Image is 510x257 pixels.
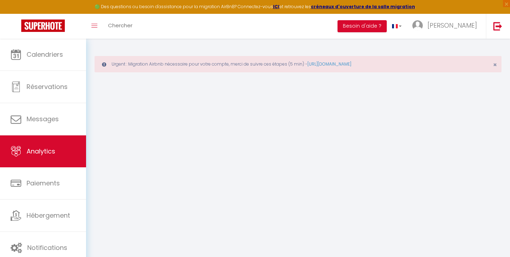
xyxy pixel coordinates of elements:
span: Chercher [108,22,132,29]
div: Urgent : Migration Airbnb nécessaire pour votre compte, merci de suivre ces étapes (5 min) - [95,56,501,72]
span: Hébergement [27,211,70,220]
a: Chercher [103,14,138,39]
a: [URL][DOMAIN_NAME] [307,61,351,67]
button: Besoin d'aide ? [338,20,387,32]
a: ICI [273,4,279,10]
span: Notifications [27,243,67,252]
img: ... [412,20,423,31]
button: Close [493,62,497,68]
a: ... [PERSON_NAME] [407,14,486,39]
span: Analytics [27,147,55,156]
span: [PERSON_NAME] [427,21,477,30]
span: Messages [27,114,59,123]
img: logout [493,22,502,30]
span: Calendriers [27,50,63,59]
a: créneaux d'ouverture de la salle migration [311,4,415,10]
span: × [493,60,497,69]
img: Super Booking [21,19,65,32]
iframe: Chat [480,225,505,252]
span: Paiements [27,179,60,188]
button: Ouvrir le widget de chat LiveChat [6,3,27,24]
span: Réservations [27,82,68,91]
